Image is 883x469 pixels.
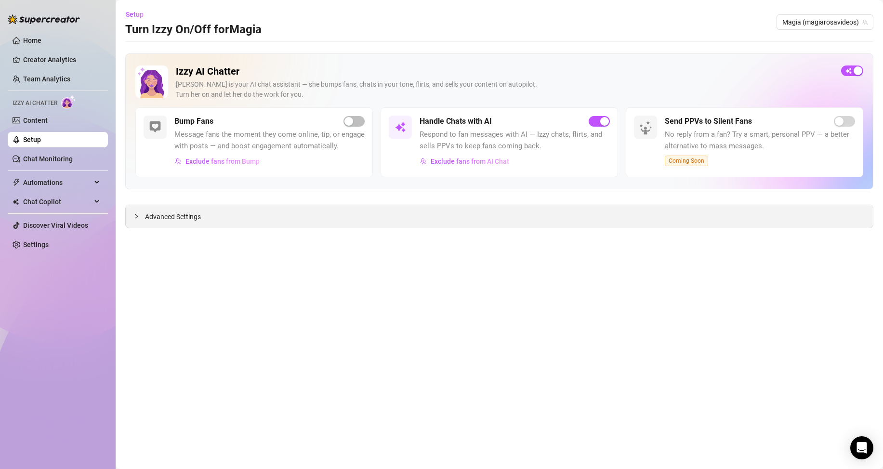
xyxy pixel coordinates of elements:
span: Respond to fan messages with AI — Izzy chats, flirts, and sells PPVs to keep fans coming back. [420,129,610,152]
div: collapsed [133,211,145,221]
a: Creator Analytics [23,52,100,67]
span: Chat Copilot [23,194,92,209]
span: Exclude fans from Bump [185,157,260,165]
h5: Send PPVs to Silent Fans [665,116,752,127]
button: Setup [125,7,151,22]
img: Izzy AI Chatter [135,65,168,98]
span: Setup [126,11,144,18]
a: Home [23,37,41,44]
a: Team Analytics [23,75,70,83]
h2: Izzy AI Chatter [176,65,833,78]
button: Exclude fans from Bump [174,154,260,169]
a: Content [23,117,48,124]
span: Exclude fans from AI Chat [431,157,509,165]
h5: Handle Chats with AI [420,116,492,127]
span: Automations [23,175,92,190]
img: Chat Copilot [13,198,19,205]
span: No reply from a fan? Try a smart, personal PPV — a better alternative to mass messages. [665,129,855,152]
span: Advanced Settings [145,211,201,222]
h3: Turn Izzy On/Off for Magia [125,22,262,38]
img: silent-fans-ppv-o-N6Mmdf.svg [639,121,655,136]
span: Izzy AI Chatter [13,99,57,108]
span: collapsed [133,213,139,219]
span: team [862,19,868,25]
img: svg%3e [175,158,182,165]
div: Open Intercom Messenger [850,436,873,459]
span: thunderbolt [13,179,20,186]
a: Settings [23,241,49,248]
img: svg%3e [420,158,427,165]
a: Discover Viral Videos [23,221,88,229]
img: logo-BBDzfeDw.svg [8,14,80,24]
button: Exclude fans from AI Chat [420,154,510,169]
a: Chat Monitoring [23,155,73,163]
img: AI Chatter [61,95,76,109]
h5: Bump Fans [174,116,213,127]
a: Setup [23,136,41,143]
img: svg%3e [149,121,161,133]
img: svg%3e [395,121,406,133]
span: Coming Soon [665,156,708,166]
div: [PERSON_NAME] is your AI chat assistant — she bumps fans, chats in your tone, flirts, and sells y... [176,79,833,100]
span: Magia (magiarosavideos) [782,15,868,29]
span: Message fans the moment they come online, tip, or engage with posts — and boost engagement automa... [174,129,365,152]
